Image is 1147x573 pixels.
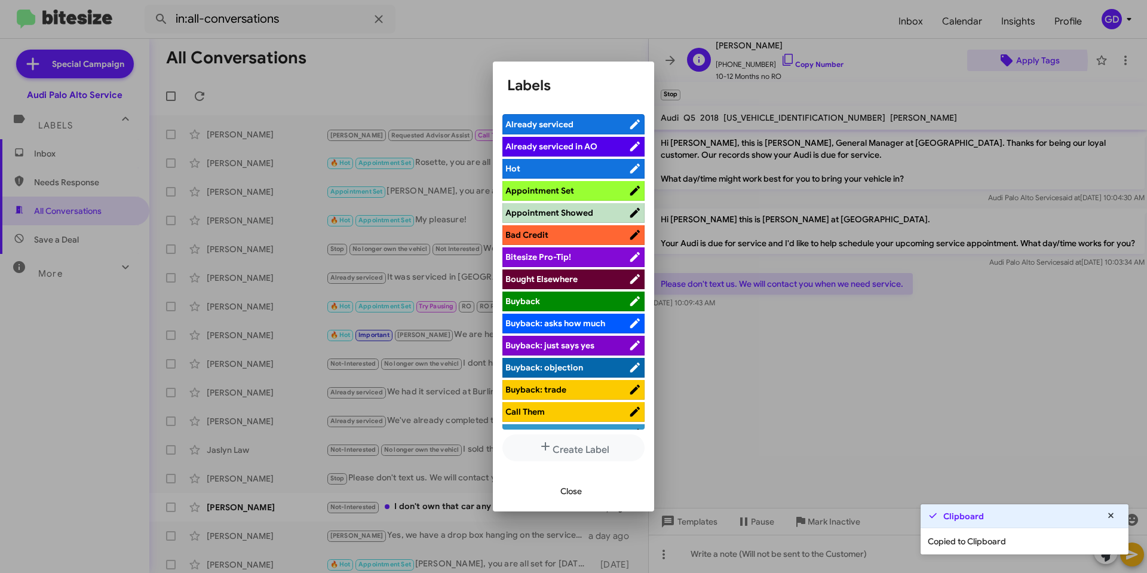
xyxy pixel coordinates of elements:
[505,340,594,351] span: Buyback: just says yes
[943,510,984,522] strong: Clipboard
[505,406,545,417] span: Call Them
[502,434,645,461] button: Create Label
[560,480,582,502] span: Close
[921,528,1128,554] div: Copied to Clipboard
[507,76,640,95] h1: Labels
[505,318,605,329] span: Buyback: asks how much
[505,384,566,395] span: Buyback: trade
[505,362,583,373] span: Buyback: objection
[551,480,591,502] button: Close
[505,141,597,152] span: Already serviced in AO
[505,252,571,262] span: Bitesize Pro-Tip!
[505,274,578,284] span: Bought Elsewhere
[505,296,540,307] span: Buyback
[505,229,548,240] span: Bad Credit
[505,185,574,196] span: Appointment Set
[505,428,548,439] span: Contacted
[505,119,573,130] span: Already serviced
[505,163,520,174] span: Hot
[505,207,593,218] span: Appointment Showed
